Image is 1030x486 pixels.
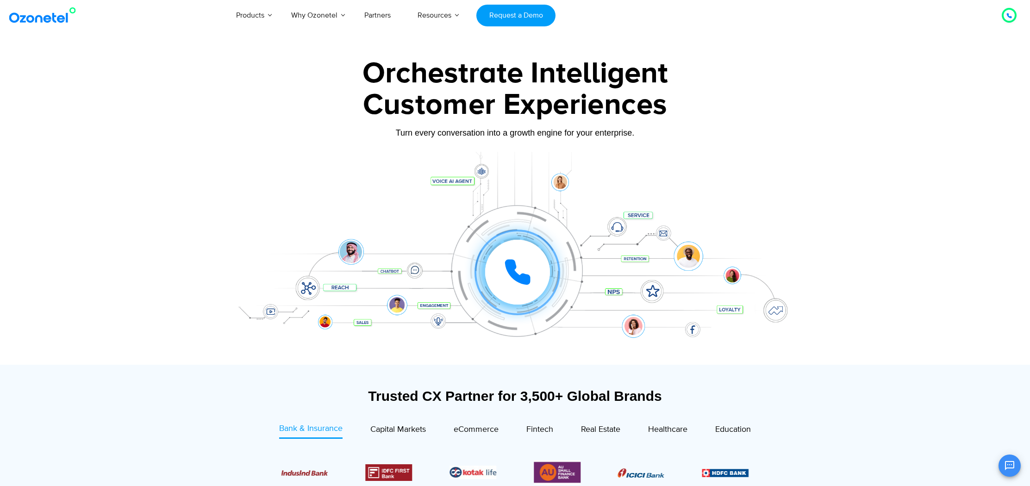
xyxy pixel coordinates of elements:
a: Capital Markets [370,423,426,439]
img: Picture12.png [365,464,412,481]
div: 4 / 6 [365,464,412,481]
img: Picture26.jpg [449,466,496,479]
button: Open chat [999,455,1021,477]
a: Real Estate [581,423,620,439]
a: Healthcare [648,423,687,439]
a: eCommerce [454,423,499,439]
div: 3 / 6 [281,467,328,478]
span: Real Estate [581,424,620,435]
img: Picture13.png [534,460,581,485]
div: Customer Experiences [226,83,805,127]
span: Capital Markets [370,424,426,435]
span: Education [715,424,751,435]
img: Picture9.png [702,469,749,477]
a: Bank & Insurance [279,423,343,439]
div: 5 / 6 [449,466,496,479]
div: Orchestrate Intelligent [226,59,805,88]
a: Fintech [526,423,553,439]
img: Picture8.png [618,468,665,478]
div: Image Carousel [281,460,749,485]
div: Trusted CX Partner for 3,500+ Global Brands [231,388,800,404]
span: Healthcare [648,424,687,435]
span: eCommerce [454,424,499,435]
span: Bank & Insurance [279,424,343,434]
span: Fintech [526,424,553,435]
div: 1 / 6 [618,467,665,478]
a: Education [715,423,751,439]
div: 6 / 6 [534,460,581,485]
div: 2 / 6 [702,467,749,478]
a: Request a Demo [476,5,556,26]
img: Picture10.png [281,470,328,476]
div: Turn every conversation into a growth engine for your enterprise. [226,128,805,138]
